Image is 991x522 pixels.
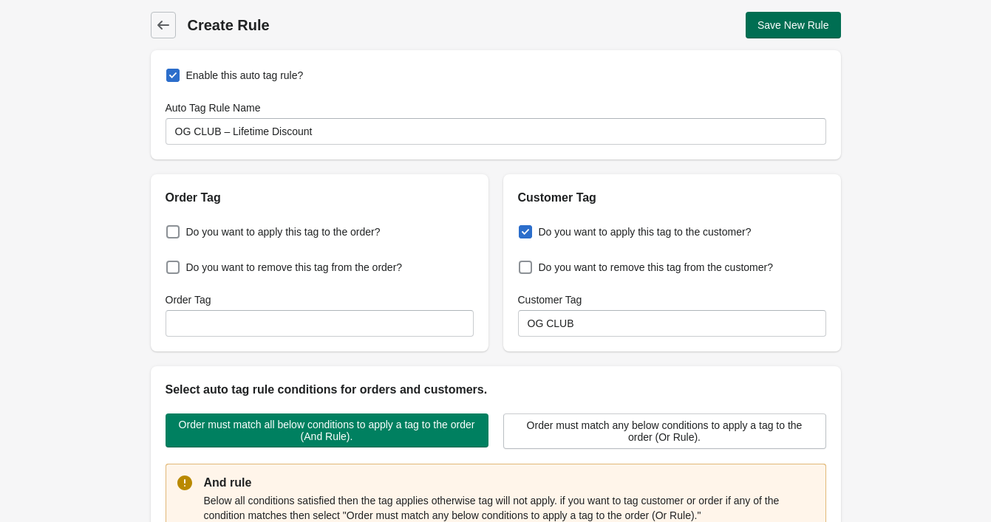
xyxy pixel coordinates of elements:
span: Order must match all below conditions to apply a tag to the order (And Rule). [177,419,477,442]
button: Save New Rule [746,12,841,38]
span: Order must match any below conditions to apply a tag to the order (Or Rule). [516,419,814,443]
label: Order Tag [166,292,211,307]
span: Do you want to remove this tag from the order? [186,260,403,275]
span: Do you want to apply this tag to the order? [186,224,381,239]
h2: Customer Tag [518,189,826,207]
h2: Order Tag [166,189,474,207]
p: And rule [204,474,814,492]
button: Order must match any below conditions to apply a tag to the order (Or Rule). [503,413,826,449]
label: Auto Tag Rule Name [166,100,261,115]
span: Do you want to apply this tag to the customer? [539,224,752,239]
span: Do you want to remove this tag from the customer? [539,260,773,275]
span: Enable this auto tag rule? [186,68,304,83]
label: Customer Tag [518,292,582,307]
span: Save New Rule [757,19,829,31]
h1: Create Rule [188,15,496,35]
button: Order must match all below conditions to apply a tag to the order (And Rule). [166,413,488,447]
h2: Select auto tag rule conditions for orders and customers. [166,381,826,399]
